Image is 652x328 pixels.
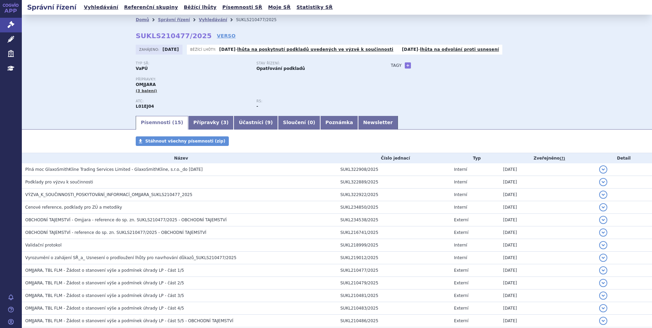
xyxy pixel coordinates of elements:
span: Zahájeno: [139,47,161,52]
td: SUKL210483/2025 [337,302,450,315]
a: Přípravky (3) [188,116,234,130]
strong: [DATE] [402,47,418,52]
td: SUKL216741/2025 [337,226,450,239]
td: [DATE] [500,176,595,189]
button: detail [599,292,607,300]
button: detail [599,304,607,312]
span: Externí [454,230,468,235]
button: detail [599,266,607,274]
a: lhůta na odvolání proti usnesení [420,47,499,52]
a: Písemnosti SŘ [220,3,264,12]
a: Správní řízení [158,17,190,22]
span: Externí [454,306,468,311]
td: SUKL322889/2025 [337,176,450,189]
a: Domů [136,17,149,22]
button: detail [599,279,607,287]
td: SUKL210477/2025 [337,264,450,277]
a: Stáhnout všechny písemnosti (zip) [136,136,229,146]
a: Vyhledávání [199,17,227,22]
td: [DATE] [500,252,595,264]
span: Interní [454,205,467,210]
td: SUKL234538/2025 [337,214,450,226]
span: Cenové reference, podklady pro ZÚ a metodiky [25,205,122,210]
th: Detail [596,153,652,163]
button: detail [599,203,607,211]
button: detail [599,178,607,186]
a: lhůta na poskytnutí podkladů uvedených ve výzvě k součinnosti [237,47,394,52]
a: Písemnosti (15) [136,116,188,130]
span: OMJJARA, TBL FLM - Žádost o stanovení výše a podmínek úhrady LP - část 2/5 [25,281,184,285]
strong: Opatřování podkladů [256,66,305,71]
span: Stáhnout všechny písemnosti (zip) [145,139,225,144]
strong: [DATE] [163,47,179,52]
p: - [402,47,499,52]
a: Poznámka [320,116,358,130]
td: SUKL234850/2025 [337,201,450,214]
span: Vyrozumění o zahájení SŘ_a_ Usnesení o prodloužení lhůty pro navrhování důkazů_SUKLS210477/2025 [25,255,236,260]
a: Běžící lhůty [182,3,219,12]
span: OBCHODNÍ TAJEMSTVÍ - reference do sp. zn. SUKLS210477/2025 - OBCHODNÍ TAJEMSTVÍ [25,230,206,235]
span: OMJJARA [136,82,156,87]
span: Externí [454,268,468,273]
abbr: (?) [560,156,565,161]
span: Plná moc GlaxoSmithKline Trading Services Limited - GlaxoSmithKline, s.r.o._do 28.5.2026 [25,167,203,172]
td: SUKL322922/2025 [337,189,450,201]
th: Název [22,153,337,163]
a: Statistiky SŘ [294,3,335,12]
h2: Správní řízení [22,2,82,12]
td: SUKL210479/2025 [337,277,450,289]
strong: VaPÚ [136,66,148,71]
a: Referenční skupiny [122,3,180,12]
td: [DATE] [500,201,595,214]
td: SUKL322908/2025 [337,163,450,176]
p: Typ SŘ: [136,61,250,65]
td: SUKL218999/2025 [337,239,450,252]
span: 9 [267,120,271,125]
span: OMJJARA, TBL FLM - Žádost o stanovení výše a podmínek úhrady LP - část 3/5 [25,293,184,298]
th: Zveřejněno [500,153,595,163]
td: [DATE] [500,226,595,239]
span: OMJJARA, TBL FLM - Žádost o stanovení výše a podmínek úhrady LP - část 4/5 [25,306,184,311]
td: SUKL210486/2025 [337,315,450,327]
a: Moje SŘ [266,3,293,12]
strong: MOMELOTINIB [136,104,154,109]
span: 0 [310,120,313,125]
td: [DATE] [500,289,595,302]
td: [DATE] [500,239,595,252]
span: Interní [454,180,467,184]
button: detail [599,317,607,325]
span: Externí [454,293,468,298]
p: Přípravky: [136,77,377,81]
span: Validační protokol [25,243,62,248]
span: Interní [454,167,467,172]
td: [DATE] [500,214,595,226]
p: - [219,47,394,52]
a: Vyhledávání [82,3,120,12]
button: detail [599,165,607,174]
button: detail [599,228,607,237]
span: OBCHODNÍ TAJEMSTVÍ - Omjjara - reference do sp. zn. SUKLS210477/2025 - OBCHODNÍ TAJEMSTVÍ [25,218,227,222]
p: RS: [256,99,370,103]
li: SUKLS210477/2025 [236,15,285,25]
p: Stav řízení: [256,61,370,65]
button: detail [599,254,607,262]
a: Účastníci (9) [234,116,278,130]
span: Interní [454,192,467,197]
button: detail [599,191,607,199]
span: Interní [454,243,467,248]
span: 15 [174,120,181,125]
td: [DATE] [500,189,595,201]
th: Typ [450,153,500,163]
td: SUKL219012/2025 [337,252,450,264]
p: ATC: [136,99,250,103]
span: VÝZVA_K_SOUČINNOSTI_POSKYTOVÁNÍ_INFORMACÍ_OMJJARA_SUKLS210477_2025 [25,192,192,197]
a: Sloučení (0) [278,116,320,130]
h3: Tagy [391,61,402,70]
span: (3 balení) [136,89,157,93]
strong: - [256,104,258,109]
td: [DATE] [500,163,595,176]
button: detail [599,241,607,249]
a: Newsletter [358,116,398,130]
span: Podklady pro výzvu k součinnosti [25,180,93,184]
span: OMJJARA, TBL FLM - Žádost o stanovení výše a podmínek úhrady LP - část 5/5 - OBCHODNÍ TAJEMSTVÍ [25,318,233,323]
